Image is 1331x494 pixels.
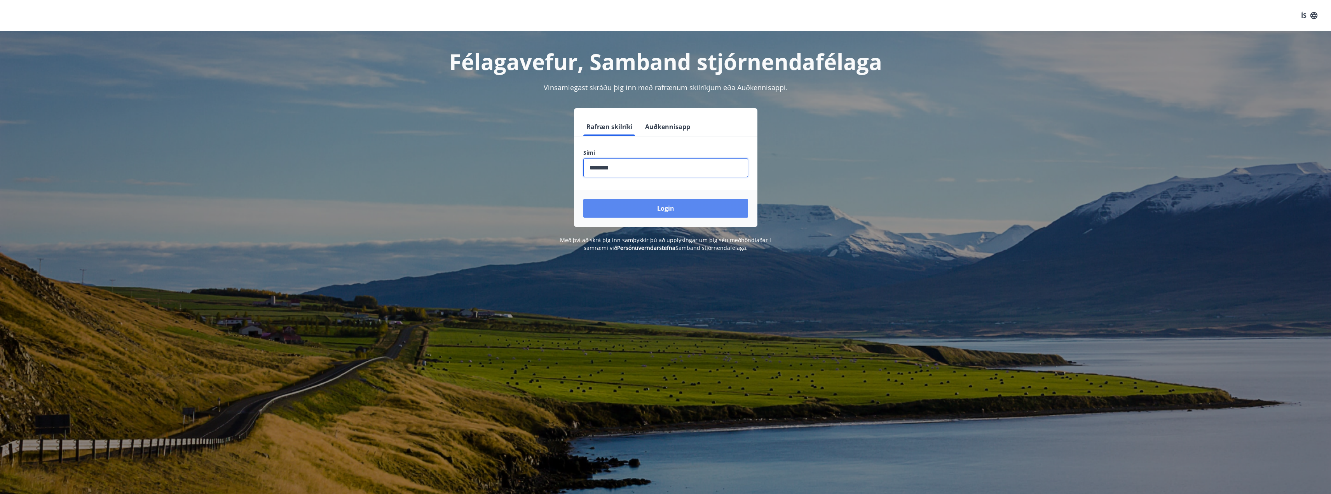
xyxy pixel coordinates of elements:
[544,83,788,92] span: Vinsamlegast skráðu þig inn með rafrænum skilríkjum eða Auðkennisappi.
[583,199,748,218] button: Login
[642,117,693,136] button: Auðkennisapp
[583,117,636,136] button: Rafræn skilríki
[1297,9,1322,23] button: ÍS
[583,149,748,157] label: Sími
[395,47,936,76] h1: Félagavefur, Samband stjórnendafélaga
[560,236,771,251] span: Með því að skrá þig inn samþykkir þú að upplýsingar um þig séu meðhöndlaðar í samræmi við Samband...
[617,244,675,251] a: Persónuverndarstefna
